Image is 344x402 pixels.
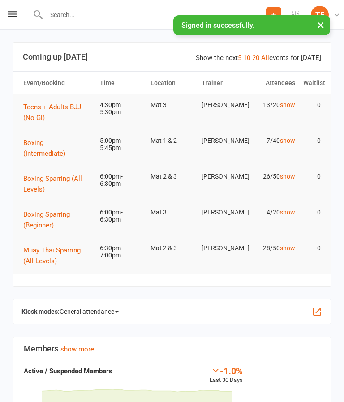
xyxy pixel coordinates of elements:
[96,72,147,94] th: Time
[146,238,198,259] td: Mat 2 & 3
[146,94,198,115] td: Mat 3
[96,94,147,123] td: 4:30pm-5:30pm
[261,54,269,62] a: All
[181,21,254,30] span: Signed in successfully.
[248,166,299,187] td: 26/50
[311,6,329,24] div: TF
[43,9,266,21] input: Search...
[146,166,198,187] td: Mat 2 & 3
[23,139,65,158] span: Boxing (Intermediate)
[280,101,295,108] a: show
[280,173,295,180] a: show
[24,344,320,353] h3: Members
[23,173,92,195] button: Boxing Sparring (All Levels)
[299,166,325,187] td: 0
[196,52,321,63] div: Show the next events for [DATE]
[96,166,147,194] td: 6:00pm-6:30pm
[146,72,198,94] th: Location
[248,130,299,151] td: 7/40
[21,308,60,315] strong: Kiosk modes:
[299,130,325,151] td: 0
[313,15,329,34] button: ×
[23,102,92,123] button: Teens + Adults BJJ (No Gi)
[23,103,81,122] span: Teens + Adults BJJ (No Gi)
[248,72,299,94] th: Attendees
[198,130,249,151] td: [PERSON_NAME]
[210,366,243,385] div: Last 30 Days
[60,304,119,319] span: General attendance
[96,238,147,266] td: 6:30pm-7:00pm
[23,52,321,61] h3: Coming up [DATE]
[252,54,259,62] a: 20
[146,202,198,223] td: Mat 3
[280,209,295,216] a: show
[299,72,325,94] th: Waitlist
[243,54,250,62] a: 10
[198,94,249,115] td: [PERSON_NAME]
[23,209,92,231] button: Boxing Sparring (Beginner)
[299,94,325,115] td: 0
[19,72,96,94] th: Event/Booking
[198,166,249,187] td: [PERSON_NAME]
[198,202,249,223] td: [PERSON_NAME]
[248,238,299,259] td: 28/50
[280,244,295,252] a: show
[299,202,325,223] td: 0
[238,54,241,62] a: 5
[96,130,147,158] td: 5:00pm-5:45pm
[96,202,147,230] td: 6:00pm-6:30pm
[23,137,92,159] button: Boxing (Intermediate)
[146,130,198,151] td: Mat 1 & 2
[198,72,249,94] th: Trainer
[299,238,325,259] td: 0
[23,210,70,229] span: Boxing Sparring (Beginner)
[248,202,299,223] td: 4/20
[60,345,94,353] a: show more
[23,245,92,266] button: Muay Thai Sparring (All Levels)
[280,137,295,144] a: show
[248,94,299,115] td: 13/20
[198,238,249,259] td: [PERSON_NAME]
[23,246,81,265] span: Muay Thai Sparring (All Levels)
[24,367,112,375] strong: Active / Suspended Members
[210,366,243,376] div: -1.0%
[23,175,82,193] span: Boxing Sparring (All Levels)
